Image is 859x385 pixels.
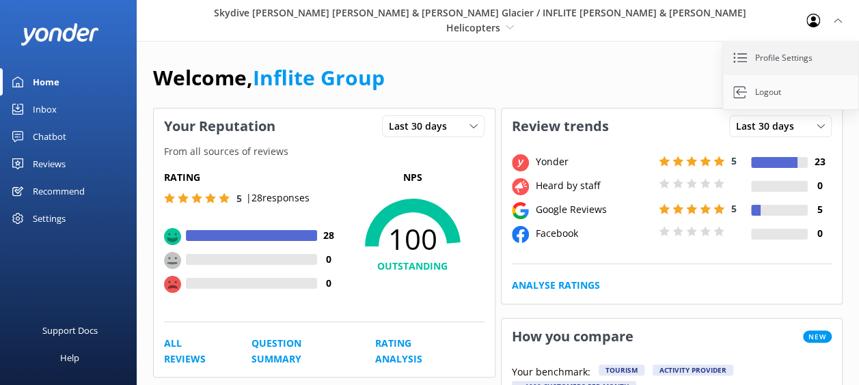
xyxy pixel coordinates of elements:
[33,123,66,150] div: Chatbot
[803,330,832,343] span: New
[808,154,832,169] h4: 23
[532,226,655,241] div: Facebook
[317,276,341,291] h4: 0
[60,344,79,371] div: Help
[246,190,310,205] p: | 28 responses
[341,259,485,274] h4: OUTSTANDING
[164,336,221,367] a: All Reviews
[532,154,655,169] div: Yonder
[808,226,832,241] h4: 0
[808,202,832,217] h4: 5
[808,178,832,193] h4: 0
[512,278,600,293] a: Analyse Ratings
[653,365,733,375] div: Activity Provider
[236,192,242,205] span: 5
[731,154,737,167] span: 5
[214,6,746,34] span: Skydive [PERSON_NAME] [PERSON_NAME] & [PERSON_NAME] Glacier / INFLITE [PERSON_NAME] & [PERSON_NAM...
[42,317,98,344] div: Support Docs
[389,119,455,134] span: Last 30 days
[736,119,802,134] span: Last 30 days
[33,68,59,96] div: Home
[502,319,644,354] h3: How you compare
[251,336,344,367] a: Question Summary
[375,336,454,367] a: Rating Analysis
[164,170,341,185] h5: Rating
[33,150,66,177] div: Reviews
[341,222,485,256] span: 100
[341,170,485,185] p: NPS
[599,365,644,375] div: Tourism
[731,202,737,215] span: 5
[33,177,85,205] div: Recommend
[512,365,590,381] p: Your benchmark:
[33,96,57,123] div: Inbox
[317,228,341,243] h4: 28
[532,178,655,193] div: Heard by staff
[154,144,495,159] p: From all sources of reviews
[253,63,385,91] a: Inflite Group
[33,205,66,232] div: Settings
[153,61,385,94] h1: Welcome,
[21,23,99,46] img: yonder-white-logo.png
[317,252,341,267] h4: 0
[154,109,286,144] h3: Your Reputation
[502,109,619,144] h3: Review trends
[532,202,655,217] div: Google Reviews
